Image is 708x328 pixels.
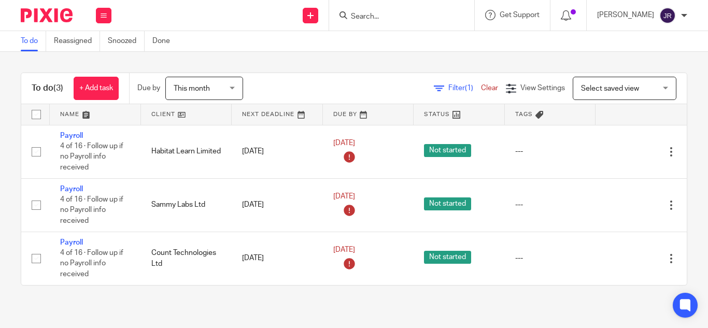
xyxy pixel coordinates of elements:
[60,132,83,139] a: Payroll
[108,31,145,51] a: Snoozed
[60,249,123,278] span: 4 of 16 · Follow up if no Payroll info received
[515,146,586,156] div: ---
[350,12,443,22] input: Search
[54,31,100,51] a: Reassigned
[32,83,63,94] h1: To do
[74,77,119,100] a: + Add task
[174,85,210,92] span: This month
[465,84,473,92] span: (1)
[597,10,654,20] p: [PERSON_NAME]
[60,239,83,246] a: Payroll
[500,11,540,19] span: Get Support
[141,125,232,178] td: Habitat Learn Limited
[481,84,498,92] a: Clear
[152,31,178,51] a: Done
[141,178,232,232] td: Sammy Labs Ltd
[60,186,83,193] a: Payroll
[137,83,160,93] p: Due by
[515,111,533,117] span: Tags
[232,232,323,285] td: [DATE]
[424,197,471,210] span: Not started
[659,7,676,24] img: svg%3E
[21,8,73,22] img: Pixie
[515,253,586,263] div: ---
[333,139,355,147] span: [DATE]
[520,84,565,92] span: View Settings
[141,232,232,285] td: Count Technologies Ltd
[333,193,355,201] span: [DATE]
[515,199,586,210] div: ---
[581,85,639,92] span: Select saved view
[53,84,63,92] span: (3)
[448,84,481,92] span: Filter
[60,142,123,171] span: 4 of 16 · Follow up if no Payroll info received
[21,31,46,51] a: To do
[232,178,323,232] td: [DATE]
[424,144,471,157] span: Not started
[333,247,355,254] span: [DATE]
[60,196,123,224] span: 4 of 16 · Follow up if no Payroll info received
[424,251,471,264] span: Not started
[232,125,323,178] td: [DATE]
